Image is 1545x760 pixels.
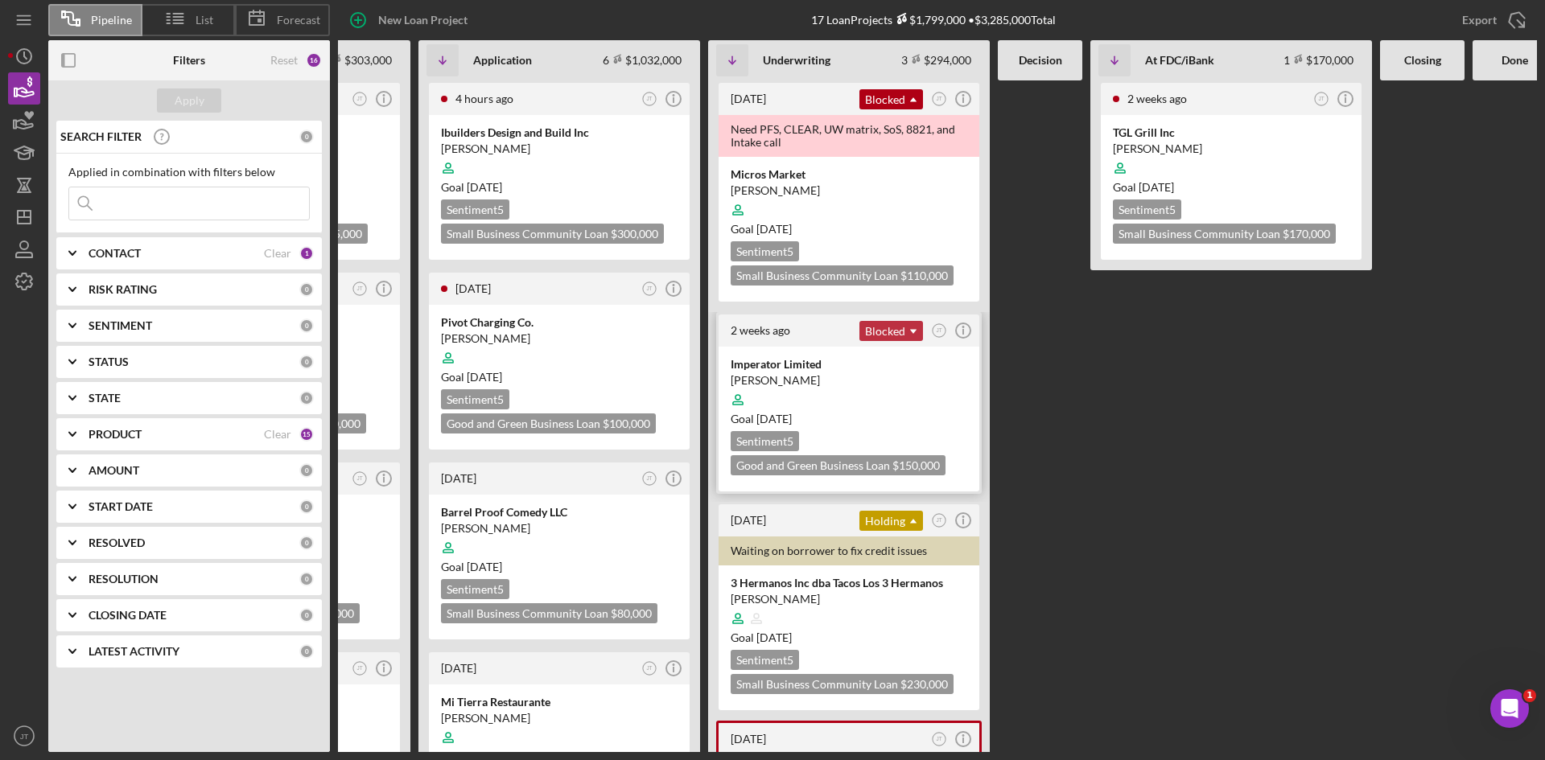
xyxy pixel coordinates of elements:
span: $100,000 [603,417,650,430]
button: JT [349,468,371,490]
div: 0 [299,536,314,550]
span: 1 [1523,689,1536,702]
time: 08/30/2025 [756,631,792,644]
div: 0 [299,129,314,144]
div: Imperator Limited [731,356,967,372]
span: $110,000 [900,269,948,282]
div: Pivot Charging Co. [441,314,678,331]
div: Sentiment 5 [731,241,799,261]
span: $80,000 [611,606,652,620]
span: Forecast [277,14,320,27]
button: JT [1311,88,1333,110]
div: 1 [299,246,314,261]
b: CONTACT [89,247,141,260]
time: 2025-09-18 21:21 [1127,92,1187,105]
div: Sentiment 5 [441,389,509,409]
b: At FDC/iBank [1145,54,1214,67]
text: JT [646,475,652,481]
b: Filters [173,54,205,67]
span: Goal [441,180,502,194]
div: 0 [299,318,314,333]
div: TGL Grill Inc [1113,125,1349,141]
text: JT [20,732,29,741]
time: 2025-08-13 18:42 [731,513,766,527]
text: JT [1318,96,1324,101]
button: JT [8,720,40,752]
time: 2025-09-26 18:33 [731,92,766,105]
a: 2 weeks agoJTTGL Grill Inc[PERSON_NAME]Goal [DATE]Sentiment5Small Business Community Loan $170,000 [1098,80,1364,262]
div: [PERSON_NAME] [1113,141,1349,157]
text: JT [936,518,941,524]
text: JT [646,665,652,671]
div: Apply [175,88,204,113]
div: $1,799,000 [892,13,966,27]
div: 0 [299,463,314,478]
b: Underwriting [763,54,830,67]
time: 10/19/2025 [756,222,792,236]
b: SEARCH FILTER [60,130,142,143]
time: 2025-09-18 18:08 [731,323,790,337]
b: STATE [89,392,121,405]
time: 2025-09-26 17:00 [441,661,476,675]
time: 2025-09-26 19:59 [441,471,476,485]
div: 0 [299,391,314,405]
div: [PERSON_NAME] [731,183,967,199]
b: Done [1502,54,1528,67]
div: 16 [306,52,322,68]
div: Small Business Community Loan [731,674,954,694]
time: 10/04/2025 [467,180,502,194]
iframe: Intercom live chat [1490,689,1529,728]
div: [PERSON_NAME] [731,591,967,607]
a: 2 weeks agoBlockedJTNeed Credit pull and CLEAR report and 8821 processedImperator Limited[PERSON_... [716,312,982,494]
div: Small Business Community Loan [441,603,657,623]
span: Pipeline [91,14,132,27]
b: Application [473,54,532,67]
div: Blocked [859,89,923,109]
button: JT [349,88,371,110]
b: STATUS [89,355,129,368]
b: CLOSING DATE [89,609,167,622]
text: JT [356,96,362,101]
a: [DATE]JTBarrel Proof Comedy LLC[PERSON_NAME]Goal [DATE]Sentiment5Small Business Community Loan $8... [426,460,692,642]
div: Barrel Proof Comedy LLC [441,504,678,520]
time: 2025-09-30 16:10 [455,92,513,105]
div: Applied in combination with filters below [68,166,310,179]
div: 0 [299,282,314,297]
div: Micros Market [731,166,967,183]
div: Need PFS, CLEAR, UW matrix, SoS, 8821, and Intake call [719,115,979,157]
div: 0 [299,572,314,586]
div: Clear [264,428,291,441]
b: AMOUNT [89,464,139,477]
div: 0 [299,608,314,622]
div: 0 [299,499,314,514]
div: Sentiment 5 [731,650,799,670]
div: Small Business Community Loan [1113,224,1336,244]
span: $300,000 [611,227,658,240]
div: [PERSON_NAME] [441,710,678,726]
div: Small Business Community Loan [441,224,664,244]
b: PRODUCT [89,428,142,441]
a: [DATE]BlockedJTNeed PFS, CLEAR, UW matrix, SoS, 8821, and Intake callMicros Market[PERSON_NAME]Go... [716,80,982,304]
div: Mi Tierra Restaurante [441,694,678,710]
div: [PERSON_NAME] [441,331,678,347]
time: 10/25/2025 [467,370,502,384]
div: Sentiment 5 [731,431,799,451]
time: 09/07/2025 [756,412,792,425]
div: Sentiment 5 [1113,199,1181,220]
text: JT [356,665,362,671]
time: 09/29/2025 [1139,180,1174,194]
div: 15 [299,427,314,442]
div: New Loan Project [378,4,468,36]
a: 4 hours agoJTIbuilders Design and Build Inc[PERSON_NAME]Goal [DATE]Sentiment5Small Business Commu... [426,80,692,262]
div: Export [1462,4,1497,36]
div: 0 [299,355,314,369]
div: 0 [299,644,314,659]
div: Sentiment 5 [441,199,509,220]
div: 6 $1,032,000 [603,53,682,67]
span: Goal [441,560,502,573]
b: SENTIMENT [89,319,152,332]
div: 7 $303,000 [322,53,392,67]
div: Clear [264,247,291,260]
span: List [196,14,213,27]
b: Closing [1404,54,1441,67]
